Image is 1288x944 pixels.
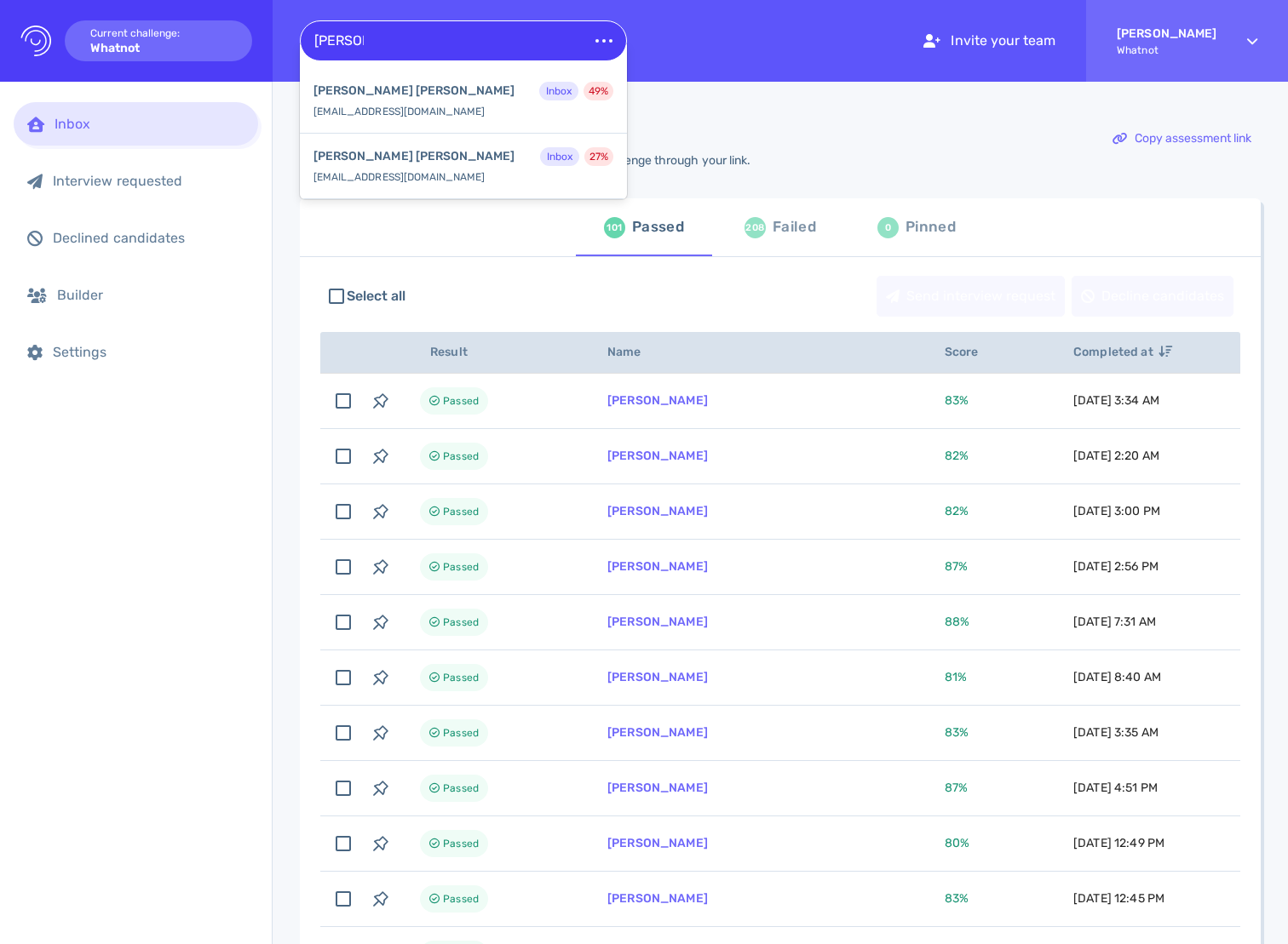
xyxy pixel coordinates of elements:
[906,215,956,240] div: Pinned
[1104,119,1260,158] div: Copy assessment link
[1103,118,1261,159] button: Copy assessment link
[443,667,479,688] span: Passed
[1073,559,1159,574] span: [DATE] 2:56 PM
[945,615,969,629] span: 88 %
[584,82,613,100] div: 49 %
[53,344,244,360] div: Settings
[1073,615,1156,629] span: [DATE] 7:31 AM
[1073,670,1161,684] span: [DATE] 8:40 AM
[443,723,479,743] span: Passed
[57,287,244,303] div: Builder
[1073,781,1158,795] span: [DATE] 4:51 PM
[1073,345,1172,359] span: Completed at
[607,836,708,850] a: [PERSON_NAME]
[1073,449,1159,463] span: [DATE] 2:20 AM
[1073,393,1159,408] span: [DATE] 3:34 AM
[300,68,627,134] div: [EMAIL_ADDRESS][DOMAIN_NAME]
[632,215,684,240] div: Passed
[607,504,708,518] a: [PERSON_NAME]
[607,345,660,359] span: Name
[443,889,479,909] span: Passed
[607,891,708,906] a: [PERSON_NAME]
[945,559,968,574] span: 87 %
[300,134,627,199] div: [EMAIL_ADDRESS][DOMAIN_NAME]
[745,217,766,238] div: 208
[443,778,479,798] span: Passed
[1073,725,1159,740] span: [DATE] 3:35 AM
[1117,26,1216,41] strong: [PERSON_NAME]
[607,725,708,740] a: [PERSON_NAME]
[945,504,969,518] span: 82 %
[607,615,708,629] a: [PERSON_NAME]
[945,836,969,850] span: 80 %
[584,147,613,166] div: 27 %
[945,345,998,359] span: Score
[53,230,244,246] div: Declined candidates
[400,332,587,374] th: Result
[443,501,479,522] span: Passed
[1073,504,1160,518] span: [DATE] 3:00 PM
[945,670,967,684] span: 81 %
[443,391,479,411] span: Passed
[607,449,708,463] a: [PERSON_NAME]
[539,82,578,100] div: Inbox
[607,393,708,408] a: [PERSON_NAME]
[540,147,579,166] div: Inbox
[945,725,969,740] span: 83 %
[607,559,708,574] a: [PERSON_NAME]
[607,781,708,795] a: [PERSON_NAME]
[1072,277,1233,316] div: Decline candidates
[607,670,708,684] a: [PERSON_NAME]
[443,446,479,466] span: Passed
[945,781,968,795] span: 87 %
[877,276,1065,317] button: Send interview request
[604,217,625,238] div: 101
[55,116,244,132] div: Inbox
[773,215,816,240] div: Failed
[1073,836,1164,850] span: [DATE] 12:49 PM
[53,173,244,189] div: Interview requested
[1117,44,1216,56] span: Whatnot
[443,612,479,632] span: Passed
[1072,276,1233,317] button: Decline candidates
[443,833,479,854] span: Passed
[945,891,969,906] span: 83 %
[347,286,406,306] span: Select all
[313,82,515,100] b: [PERSON_NAME] [PERSON_NAME]
[877,277,1064,316] div: Send interview request
[443,557,479,577] span: Passed
[945,449,969,463] span: 82 %
[945,393,969,408] span: 83 %
[1073,891,1164,906] span: [DATE] 12:45 PM
[313,147,515,166] b: [PERSON_NAME] [PERSON_NAME]
[877,217,899,238] div: 0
